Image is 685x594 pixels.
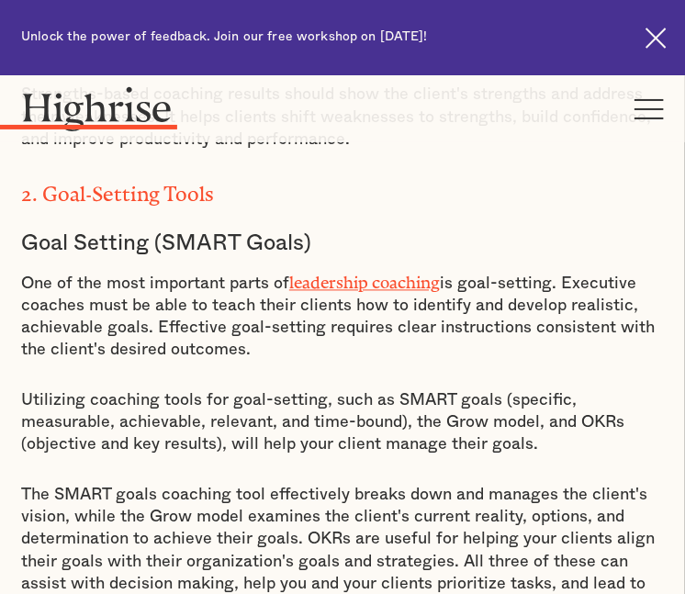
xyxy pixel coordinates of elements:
[21,269,664,363] p: One of the most important parts of is goal-setting. Executive coaches must be able to teach their...
[21,230,664,258] h3: Goal Setting (SMART Goals)
[21,390,664,457] p: Utilizing coaching tools for goal-setting, such as SMART goals (specific, measurable, achievable,...
[21,86,173,131] img: Highrise logo
[646,28,667,49] img: Cross icon
[21,178,664,202] h2: 2. Goal-Setting Tools
[289,274,440,285] a: leadership coaching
